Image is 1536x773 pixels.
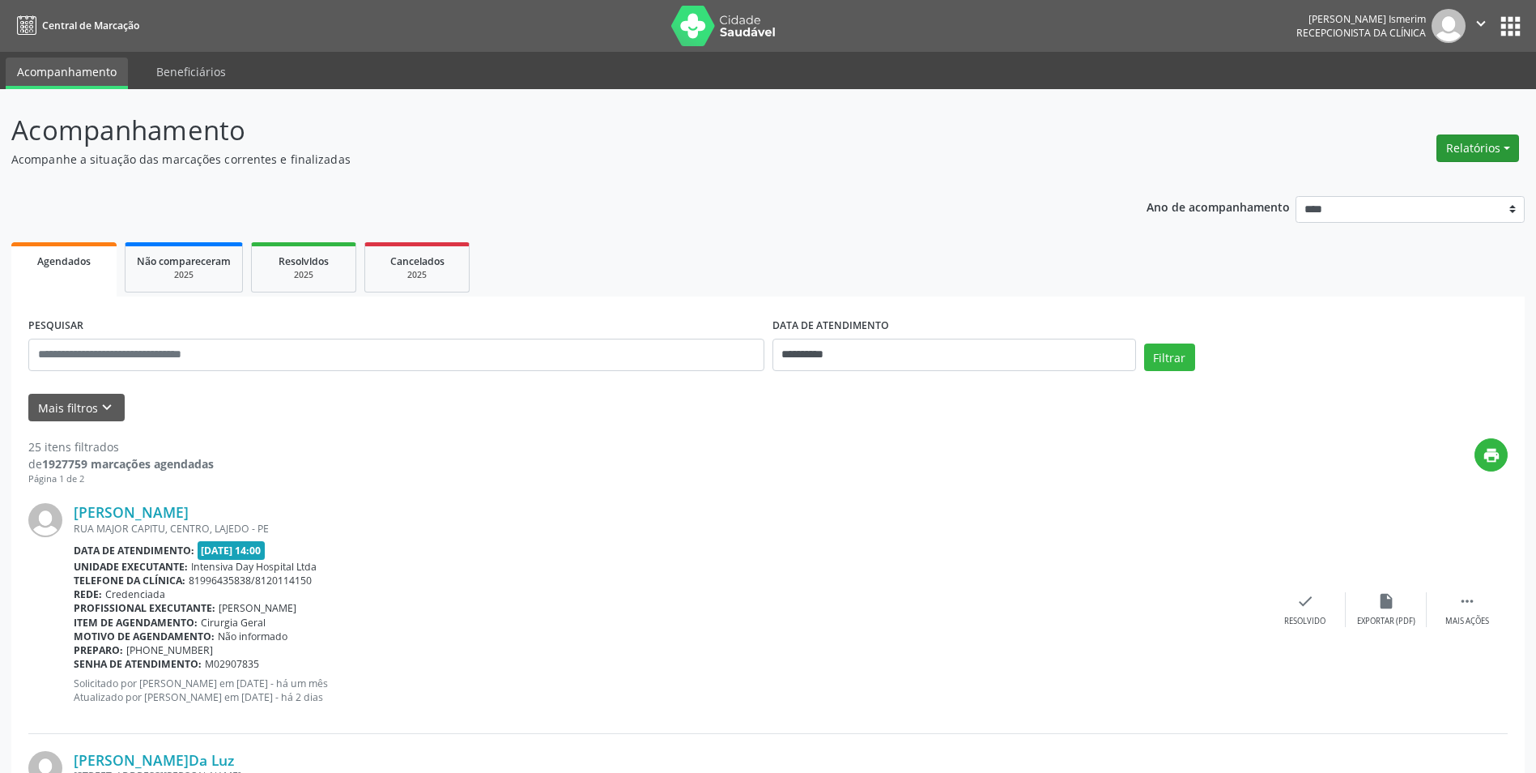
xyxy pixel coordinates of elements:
img: img [1432,9,1466,43]
b: Senha de atendimento: [74,657,202,671]
div: Página 1 de 2 [28,472,214,486]
i:  [1472,15,1490,32]
span: Credenciada [105,587,165,601]
div: 2025 [137,269,231,281]
span: [PHONE_NUMBER] [126,643,213,657]
div: Mais ações [1445,616,1489,627]
div: RUA MAJOR CAPITU, CENTRO, LAJEDO - PE [74,522,1265,536]
span: 81996435838/8120114150 [189,574,312,587]
div: 2025 [263,269,344,281]
b: Telefone da clínica: [74,574,185,587]
span: Intensiva Day Hospital Ltda [191,560,317,574]
b: Data de atendimento: [74,544,194,557]
span: Não compareceram [137,254,231,268]
span: Recepcionista da clínica [1296,26,1426,40]
a: Central de Marcação [11,12,139,39]
i: keyboard_arrow_down [98,399,116,416]
span: M02907835 [205,657,259,671]
b: Item de agendamento: [74,616,198,630]
p: Acompanhamento [11,110,1070,151]
span: Resolvidos [279,254,329,268]
span: Não informado [218,630,287,643]
span: Cancelados [390,254,445,268]
div: de [28,455,214,472]
a: Acompanhamento [6,58,128,89]
label: DATA DE ATENDIMENTO [772,314,889,339]
button: print [1474,438,1508,472]
p: Ano de acompanhamento [1147,196,1290,216]
span: Cirurgia Geral [201,616,266,630]
button: Relatórios [1436,135,1519,162]
a: Beneficiários [145,58,237,86]
i: print [1483,446,1500,464]
label: PESQUISAR [28,314,83,339]
button: Mais filtroskeyboard_arrow_down [28,394,125,422]
i:  [1458,592,1476,610]
b: Preparo: [74,643,123,657]
p: Solicitado por [PERSON_NAME] em [DATE] - há um mês Atualizado por [PERSON_NAME] em [DATE] - há 2 ... [74,677,1265,704]
b: Rede: [74,587,102,601]
span: Central de Marcação [42,19,139,32]
button:  [1466,9,1496,43]
a: [PERSON_NAME] [74,503,189,521]
img: img [28,503,62,537]
button: Filtrar [1144,344,1195,371]
span: [DATE] 14:00 [198,541,266,560]
i: check [1296,592,1314,610]
b: Profissional executante: [74,601,215,615]
b: Motivo de agendamento: [74,630,215,643]
div: [PERSON_NAME] Ismerim [1296,12,1426,26]
b: Unidade executante: [74,560,188,574]
span: Agendados [37,254,91,268]
span: [PERSON_NAME] [219,601,296,615]
a: [PERSON_NAME]Da Luz [74,751,234,769]
i: insert_drive_file [1377,592,1395,610]
div: Resolvido [1284,616,1325,627]
p: Acompanhe a situação das marcações correntes e finalizadas [11,151,1070,168]
div: 2025 [377,269,457,281]
strong: 1927759 marcações agendadas [42,456,214,472]
div: Exportar (PDF) [1357,616,1415,627]
button: apps [1496,12,1525,41]
div: 25 itens filtrados [28,438,214,455]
